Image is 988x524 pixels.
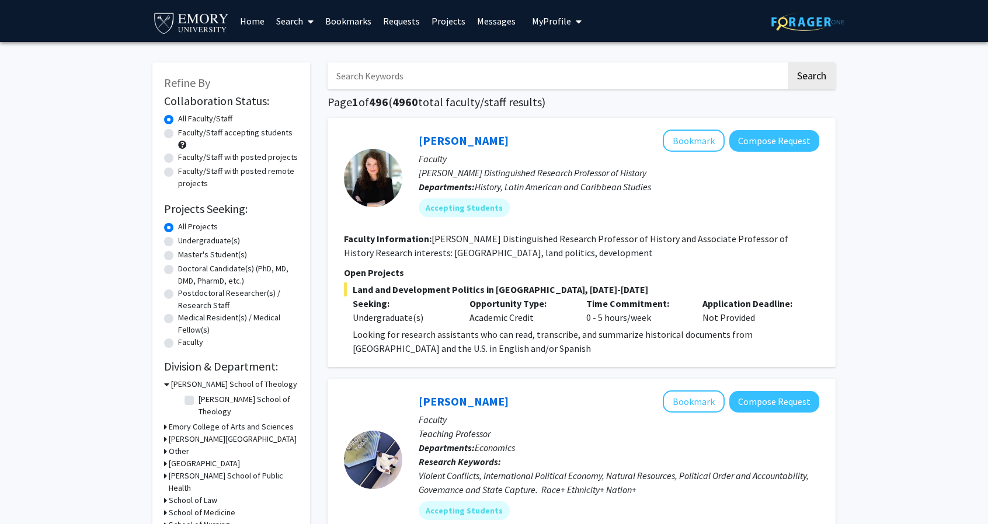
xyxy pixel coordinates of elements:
div: 0 - 5 hours/week [578,296,694,324]
h2: Collaboration Status: [164,94,298,108]
h3: Other [169,445,189,457]
p: Open Projects [344,266,819,280]
button: Add Adriana Chira to Bookmarks [663,130,725,152]
span: Land and Development Politics in [GEOGRAPHIC_DATA], [DATE]-[DATE] [344,282,819,296]
b: Research Keywords: [419,456,501,467]
label: Medical Resident(s) / Medical Fellow(s) [178,312,298,336]
label: Faculty/Staff with posted projects [178,151,298,163]
a: Bookmarks [319,1,377,41]
p: Application Deadline: [702,296,802,310]
b: Departments: [419,181,475,193]
h3: [GEOGRAPHIC_DATA] [169,457,240,470]
b: Faculty Information: [344,233,432,244]
span: Economics [475,442,515,453]
img: Emory University Logo [152,9,230,36]
h3: [PERSON_NAME] School of Theology [171,378,297,390]
a: Messages [471,1,521,41]
b: Departments: [419,442,475,453]
button: Compose Request to Melvin Ayogu [729,391,819,413]
span: 4960 [392,95,418,109]
label: Master's Student(s) [178,249,247,261]
p: Seeking: [353,296,452,310]
fg-read-more: [PERSON_NAME] Distinguished Research Professor of History and Associate Professor of History Rese... [344,233,788,258]
div: Not Provided [694,296,810,324]
label: Undergraduate(s) [178,235,240,247]
div: Violent Conflicts, International Political Economy, Natural Resources, Political Order and Accoun... [419,469,819,497]
input: Search Keywords [328,62,786,89]
h3: School of Medicine [169,506,235,519]
p: Time Commitment: [586,296,686,310]
a: Requests [377,1,426,41]
mat-chip: Accepting Students [419,501,510,520]
h3: School of Law [169,494,217,506]
label: All Faculty/Staff [178,113,232,125]
h3: [PERSON_NAME] School of Public Health [169,470,298,494]
label: Postdoctoral Researcher(s) / Research Staff [178,287,298,312]
span: 1 [352,95,359,109]
div: Academic Credit [461,296,578,324]
h3: Emory College of Arts and Sciences [169,421,294,433]
span: My Profile [532,15,571,27]
span: 496 [369,95,388,109]
p: Faculty [419,413,819,427]
p: Faculty [419,152,819,166]
label: All Projects [178,221,218,233]
p: Looking for research assistants who can read, transcribe, and summarize historical documents from... [353,327,819,355]
a: [PERSON_NAME] [419,394,509,408]
iframe: Chat [9,471,50,515]
a: Search [270,1,319,41]
h2: Projects Seeking: [164,202,298,216]
button: Search [788,62,836,89]
img: ForagerOne Logo [771,13,844,31]
div: Undergraduate(s) [353,310,452,324]
button: Add Melvin Ayogu to Bookmarks [663,390,725,413]
a: Projects [426,1,471,41]
a: [PERSON_NAME] [419,133,509,148]
a: Home [234,1,270,41]
label: Faculty/Staff accepting students [178,127,293,139]
p: Teaching Professor [419,427,819,441]
label: Doctoral Candidate(s) (PhD, MD, DMD, PharmD, etc.) [178,263,298,287]
label: [PERSON_NAME] School of Theology [199,393,295,418]
h1: Page of ( total faculty/staff results) [328,95,836,109]
mat-chip: Accepting Students [419,198,510,217]
p: [PERSON_NAME] Distinguished Research Professor of History [419,166,819,180]
span: Refine By [164,75,210,90]
h3: [PERSON_NAME][GEOGRAPHIC_DATA] [169,433,297,445]
h2: Division & Department: [164,359,298,373]
label: Faculty/Staff with posted remote projects [178,165,298,190]
span: History, Latin American and Caribbean Studies [475,181,651,193]
label: Faculty [178,336,203,348]
p: Opportunity Type: [469,296,569,310]
button: Compose Request to Adriana Chira [729,130,819,152]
